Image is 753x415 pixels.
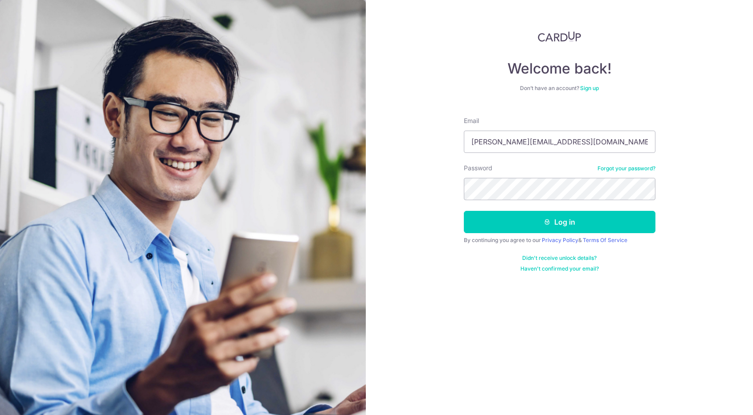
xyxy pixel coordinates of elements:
[520,265,599,272] a: Haven't confirmed your email?
[542,237,578,243] a: Privacy Policy
[538,31,581,42] img: CardUp Logo
[580,85,599,91] a: Sign up
[464,211,655,233] button: Log in
[464,131,655,153] input: Enter your Email
[522,255,597,262] a: Didn't receive unlock details?
[583,237,627,243] a: Terms Of Service
[464,237,655,244] div: By continuing you agree to our &
[464,164,492,173] label: Password
[464,85,655,92] div: Don’t have an account?
[597,165,655,172] a: Forgot your password?
[464,116,479,125] label: Email
[464,60,655,78] h4: Welcome back!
